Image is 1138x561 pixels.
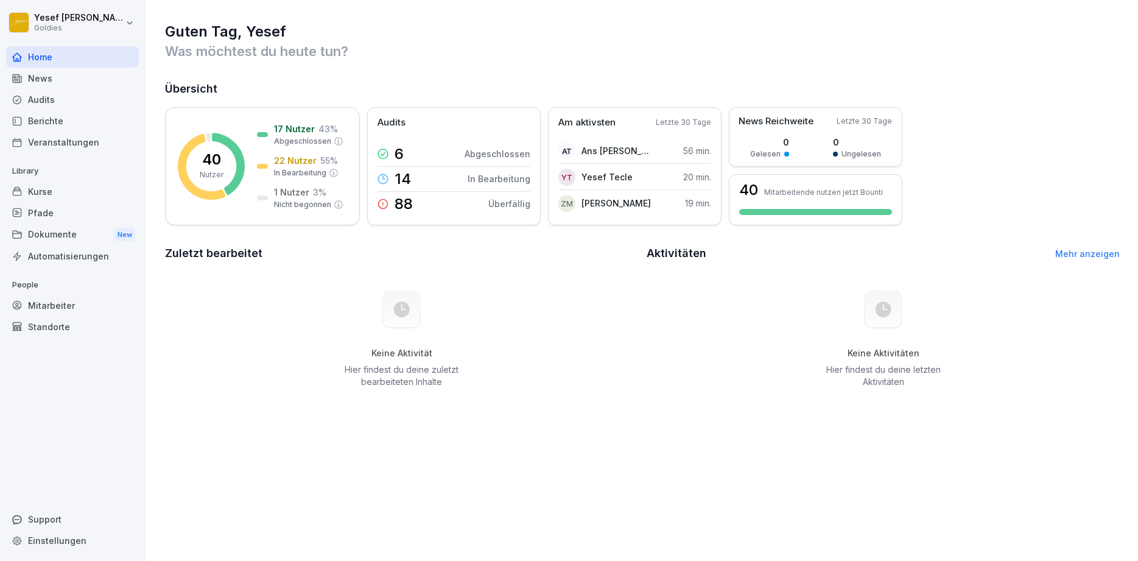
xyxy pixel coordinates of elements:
p: Library [6,161,139,181]
p: 43 % [318,122,338,135]
p: 3 % [313,186,326,199]
p: 6 [395,147,404,161]
div: ZM [558,195,575,212]
p: People [6,275,139,295]
p: 19 min. [685,197,711,210]
h5: Keine Aktivität [340,348,463,359]
p: 22 Nutzer [274,154,317,167]
p: Mitarbeitende nutzen jetzt Bounti [764,188,883,197]
h2: Aktivitäten [647,245,706,262]
p: In Bearbeitung [274,168,326,178]
h5: Keine Aktivitäten [822,348,945,359]
a: Einstellungen [6,530,139,551]
a: DokumenteNew [6,224,139,246]
h2: Übersicht [165,80,1120,97]
p: 17 Nutzer [274,122,315,135]
a: Home [6,46,139,68]
p: 88 [395,197,413,211]
p: Abgeschlossen [465,147,530,160]
a: Berichte [6,110,139,132]
p: Yesef Tecle [581,171,633,183]
p: Audits [378,116,406,130]
p: 14 [395,172,411,186]
a: News [6,68,139,89]
p: News Reichweite [739,115,813,129]
h3: 40 [739,183,758,197]
p: Yesef [PERSON_NAME] [34,13,123,23]
p: Am aktivsten [558,116,616,130]
p: 0 [833,136,881,149]
p: 40 [202,152,221,167]
p: [PERSON_NAME] [581,197,651,210]
h1: Guten Tag, Yesef [165,22,1120,41]
p: Gelesen [750,149,781,160]
p: Hier findest du deine zuletzt bearbeiteten Inhalte [340,364,463,388]
a: Mitarbeiter [6,295,139,316]
p: Ungelesen [841,149,881,160]
a: Automatisierungen [6,245,139,267]
a: Pfade [6,202,139,224]
div: Dokumente [6,224,139,246]
p: 0 [750,136,789,149]
h2: Zuletzt bearbeitet [165,245,638,262]
p: 1 Nutzer [274,186,309,199]
p: Überfällig [488,197,530,210]
p: Abgeschlossen [274,136,331,147]
p: Nutzer [200,169,223,180]
p: 55 % [320,154,338,167]
a: Standorte [6,316,139,337]
div: Support [6,509,139,530]
p: Ans [PERSON_NAME] [581,144,652,157]
a: Kurse [6,181,139,202]
p: Hier findest du deine letzten Aktivitäten [822,364,945,388]
p: 56 min. [683,144,711,157]
p: Letzte 30 Tage [837,116,892,127]
div: AT [558,143,575,160]
p: Was möchtest du heute tun? [165,41,1120,61]
a: Mehr anzeigen [1055,249,1120,259]
a: Audits [6,89,139,110]
p: Letzte 30 Tage [656,117,711,128]
a: Veranstaltungen [6,132,139,153]
p: Nicht begonnen [274,199,331,210]
p: 20 min. [683,171,711,183]
p: In Bearbeitung [468,172,530,185]
p: Goldies [34,24,123,32]
div: YT [558,169,575,186]
div: New [114,228,135,242]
